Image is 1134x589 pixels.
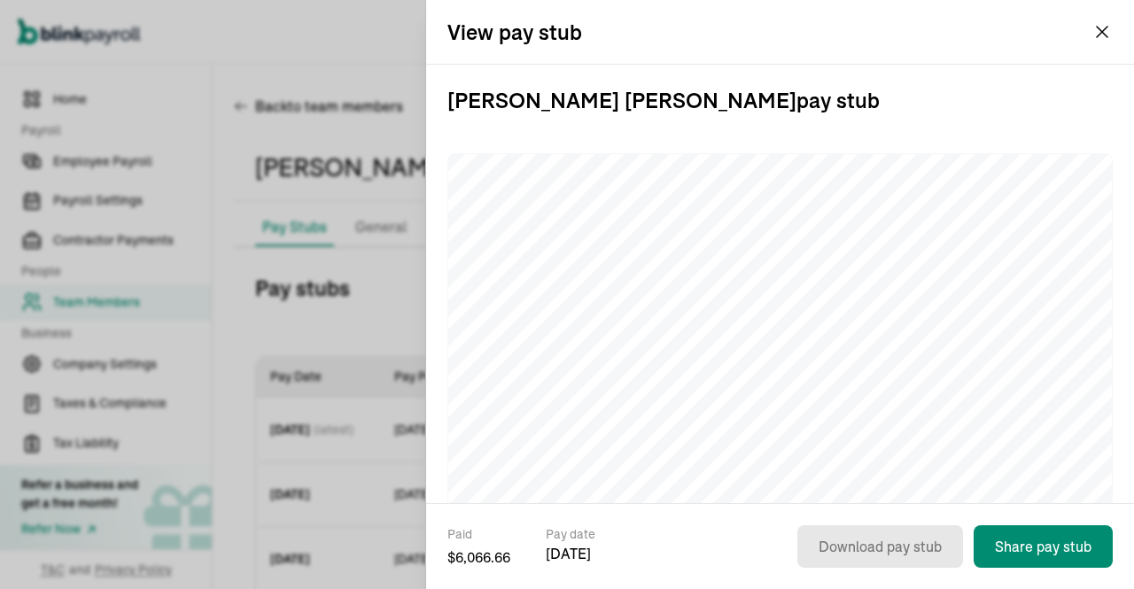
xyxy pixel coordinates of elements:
[797,525,963,568] button: Download pay stub
[546,525,595,543] span: Pay date
[546,543,595,564] span: [DATE]
[447,65,1113,136] h3: [PERSON_NAME] [PERSON_NAME] pay stub
[447,525,510,543] span: Paid
[447,18,582,46] h2: View pay stub
[974,525,1113,568] button: Share pay stub
[447,546,510,568] span: $ 6,066.66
